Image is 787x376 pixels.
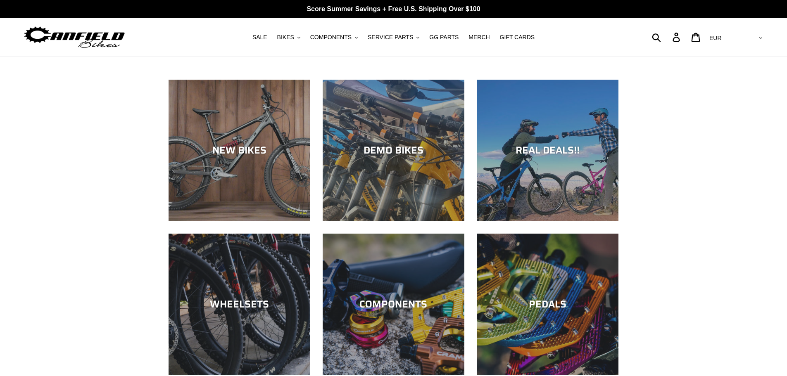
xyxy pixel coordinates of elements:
[477,80,618,221] a: REAL DEALS!!
[468,34,490,41] span: MERCH
[496,32,539,43] a: GIFT CARDS
[364,32,423,43] button: SERVICE PARTS
[477,144,618,156] div: REAL DEALS!!
[425,32,463,43] a: GG PARTS
[169,298,310,310] div: WHEELSETS
[169,80,310,221] a: NEW BIKES
[23,24,126,50] img: Canfield Bikes
[477,234,618,375] a: PEDALS
[277,34,294,41] span: BIKES
[169,234,310,375] a: WHEELSETS
[323,234,464,375] a: COMPONENTS
[323,298,464,310] div: COMPONENTS
[323,144,464,156] div: DEMO BIKES
[323,80,464,221] a: DEMO BIKES
[429,34,459,41] span: GG PARTS
[306,32,362,43] button: COMPONENTS
[273,32,304,43] button: BIKES
[252,34,267,41] span: SALE
[169,144,310,156] div: NEW BIKES
[310,34,352,41] span: COMPONENTS
[477,298,618,310] div: PEDALS
[500,34,535,41] span: GIFT CARDS
[248,32,271,43] a: SALE
[656,28,678,46] input: Search
[368,34,413,41] span: SERVICE PARTS
[464,32,494,43] a: MERCH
